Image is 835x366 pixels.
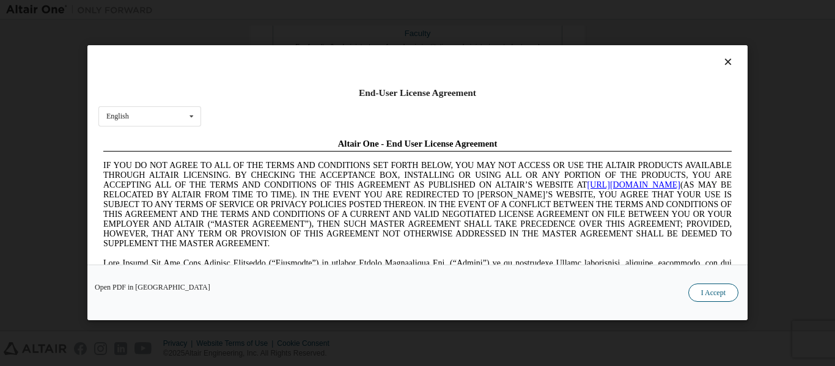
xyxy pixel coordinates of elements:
span: Altair One - End User License Agreement [240,5,399,15]
button: I Accept [688,284,738,302]
div: End-User License Agreement [98,87,737,99]
span: IF YOU DO NOT AGREE TO ALL OF THE TERMS AND CONDITIONS SET FORTH BELOW, YOU MAY NOT ACCESS OR USE... [5,27,633,114]
span: Lore Ipsumd Sit Ame Cons Adipisc Elitseddo (“Eiusmodte”) in utlabor Etdolo Magnaaliqua Eni. (“Adm... [5,125,633,212]
a: [URL][DOMAIN_NAME] [489,46,582,56]
div: English [106,113,129,120]
a: Open PDF in [GEOGRAPHIC_DATA] [95,284,210,291]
